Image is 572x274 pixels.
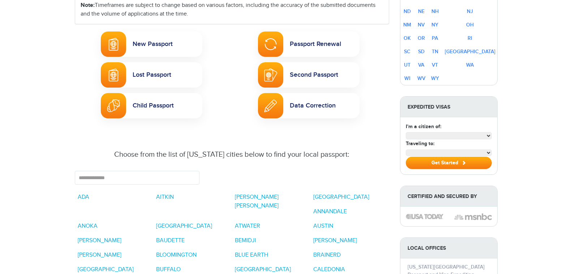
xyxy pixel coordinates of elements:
a: [GEOGRAPHIC_DATA] [313,194,369,201]
strong: Certified and Secured by [400,186,497,207]
a: SC [404,49,410,55]
a: Child PassportChild Passport [101,93,202,118]
img: Child Passport [107,99,120,112]
a: OH [466,22,474,28]
a: Second PassportSecond Passport [258,62,360,88]
a: Passport RenewalPassport Renewal [258,31,360,57]
a: WY [431,75,439,81]
a: CALEDONIA [313,266,345,273]
a: NJ [467,8,473,14]
a: BAUDETTE [156,237,185,244]
a: NM [403,22,411,28]
a: TN [432,49,438,55]
a: BLUE EARTH [235,252,268,258]
a: New PassportNew Passport [101,31,202,57]
a: ANOKA [78,223,98,229]
a: NH [431,8,439,14]
a: ND [404,8,411,14]
a: WV [417,75,425,81]
a: NE [418,8,425,14]
a: BUFFALO [156,266,181,273]
div: Choose from the list of [US_STATE] cities below to find your local passport: [80,149,384,160]
a: [GEOGRAPHIC_DATA] [78,266,134,273]
a: PA [432,35,438,41]
a: ATWATER [235,223,260,229]
img: image description [406,214,443,219]
a: SD [418,49,425,55]
a: WI [404,75,410,81]
a: [PERSON_NAME] [313,237,357,244]
a: AITKIN [156,194,174,201]
img: New Passport [108,38,119,51]
a: NY [431,22,438,28]
a: BLOOMINGTON [156,252,197,258]
label: Traveling to: [406,140,434,147]
a: BEMIDJI [235,237,256,244]
a: OR [418,35,425,41]
img: image description [454,212,492,221]
strong: Expedited Visas [400,97,497,117]
a: [PERSON_NAME] [78,252,121,258]
a: [GEOGRAPHIC_DATA] [445,49,495,55]
a: [PERSON_NAME] [78,237,121,244]
strong: Note: [81,2,95,9]
a: UT [404,62,410,68]
a: BRAINERD [313,252,341,258]
a: NV [418,22,425,28]
img: Lost Passport [108,68,119,81]
a: Lost PassportLost Passport [101,62,202,88]
img: Passport Name Change [264,100,277,112]
img: Second Passport [264,68,277,81]
a: [GEOGRAPHIC_DATA] [235,266,291,273]
a: WA [466,62,474,68]
img: Passport Renewal [264,38,277,51]
a: ADA [78,194,89,201]
a: Passport Name ChangeData Correction [258,93,360,118]
a: VA [418,62,424,68]
a: ANNANDALE [313,208,347,215]
button: Get Started [406,157,492,169]
a: RI [468,35,472,41]
a: [PERSON_NAME] [PERSON_NAME] [235,194,279,209]
a: OK [404,35,411,41]
label: I'm a citizen of: [406,123,441,130]
a: [GEOGRAPHIC_DATA] [156,223,212,229]
a: VT [432,62,438,68]
strong: LOCAL OFFICES [400,238,497,258]
a: AUSTIN [313,223,333,229]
